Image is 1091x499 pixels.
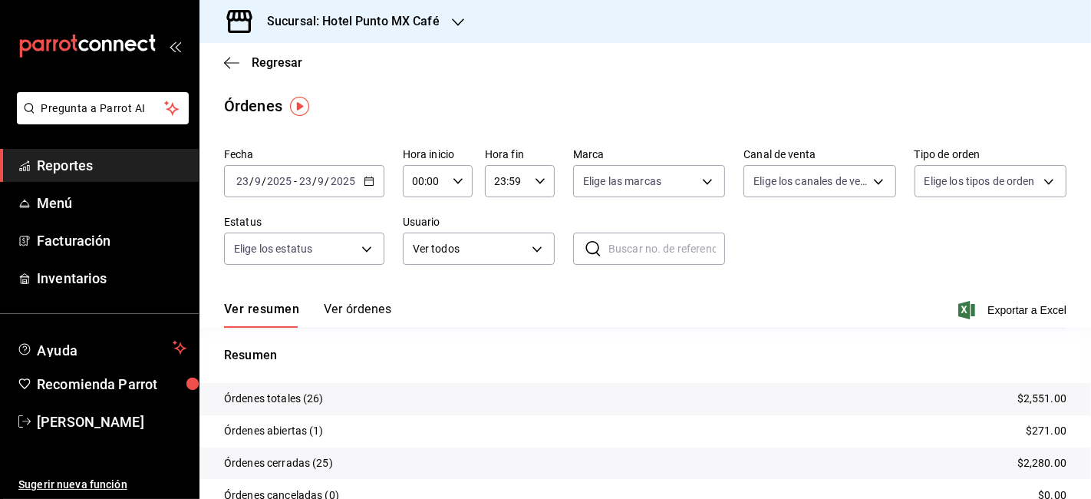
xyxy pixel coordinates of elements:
[234,241,312,256] span: Elige los estatus
[961,301,1066,319] button: Exportar a Excel
[37,268,186,289] span: Inventarios
[608,233,725,264] input: Buscar no. de referencia
[1026,423,1066,439] p: $271.00
[224,94,282,117] div: Órdenes
[915,150,1066,160] label: Tipo de orden
[17,92,189,124] button: Pregunta a Parrot AI
[37,411,186,432] span: [PERSON_NAME]
[298,175,312,187] input: --
[37,230,186,251] span: Facturación
[325,175,330,187] span: /
[37,193,186,213] span: Menú
[37,339,166,357] span: Ayuda
[249,175,254,187] span: /
[41,101,165,117] span: Pregunta a Parrot AI
[224,150,384,160] label: Fecha
[324,302,391,328] button: Ver órdenes
[224,346,1066,365] p: Resumen
[318,175,325,187] input: --
[169,40,181,52] button: open_drawer_menu
[224,217,384,228] label: Estatus
[330,175,356,187] input: ----
[403,217,555,228] label: Usuario
[236,175,249,187] input: --
[224,391,324,407] p: Órdenes totales (26)
[224,302,391,328] div: navigation tabs
[252,55,302,70] span: Regresar
[266,175,292,187] input: ----
[37,374,186,395] span: Recomienda Parrot
[312,175,317,187] span: /
[753,173,867,189] span: Elige los canales de venta
[18,477,186,493] span: Sugerir nueva función
[413,241,526,257] span: Ver todos
[583,173,661,189] span: Elige las marcas
[11,111,189,127] a: Pregunta a Parrot AI
[254,175,262,187] input: --
[485,150,555,160] label: Hora fin
[224,302,299,328] button: Ver resumen
[573,150,725,160] label: Marca
[743,150,895,160] label: Canal de venta
[294,175,297,187] span: -
[1017,455,1066,471] p: $2,280.00
[224,455,333,471] p: Órdenes cerradas (25)
[290,97,309,116] img: Tooltip marker
[262,175,266,187] span: /
[403,150,473,160] label: Hora inicio
[224,55,302,70] button: Regresar
[1017,391,1066,407] p: $2,551.00
[37,155,186,176] span: Reportes
[255,12,440,31] h3: Sucursal: Hotel Punto MX Café
[925,173,1035,189] span: Elige los tipos de orden
[224,423,324,439] p: Órdenes abiertas (1)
